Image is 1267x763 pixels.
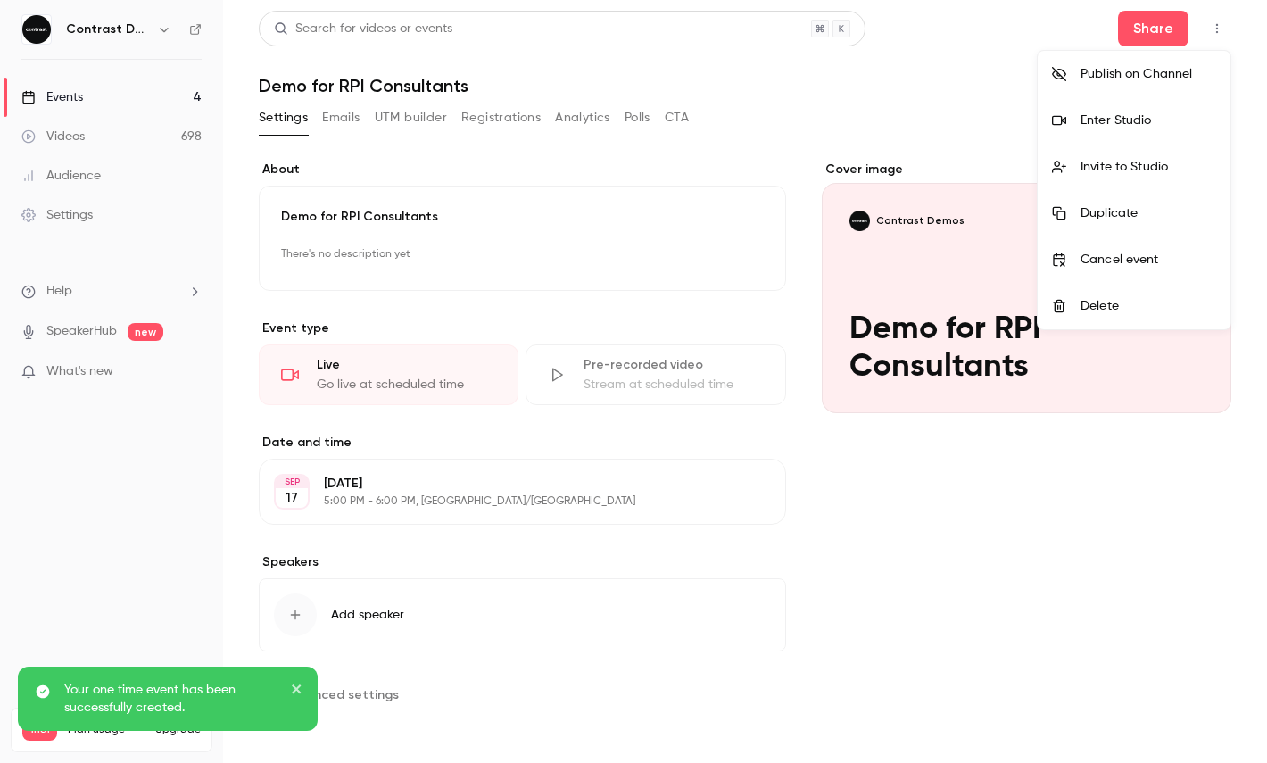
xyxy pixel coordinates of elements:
div: Delete [1081,297,1216,315]
div: Invite to Studio [1081,158,1216,176]
div: Enter Studio [1081,112,1216,129]
div: Duplicate [1081,204,1216,222]
button: close [291,681,303,702]
div: Publish on Channel [1081,65,1216,83]
div: Cancel event [1081,251,1216,269]
p: Your one time event has been successfully created. [64,681,278,717]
